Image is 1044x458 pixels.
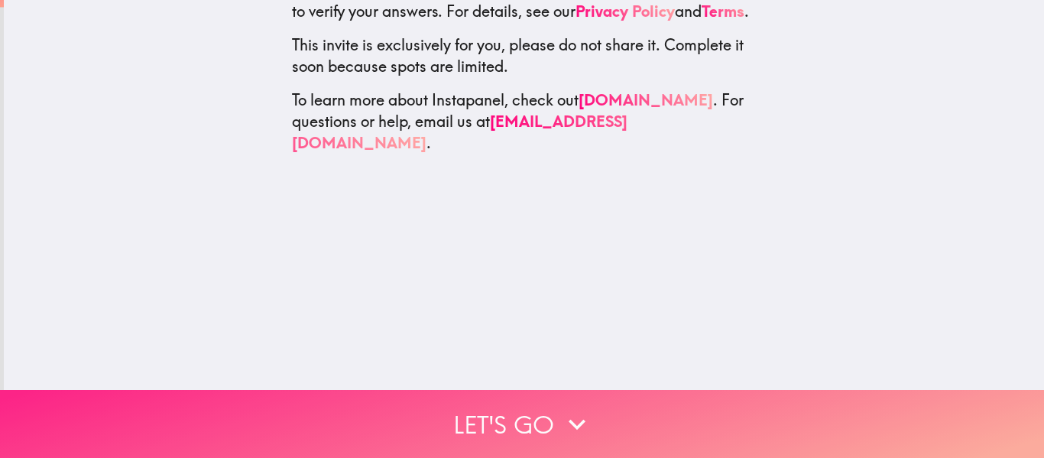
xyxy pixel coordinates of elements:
[292,112,627,152] a: [EMAIL_ADDRESS][DOMAIN_NAME]
[702,2,744,21] a: Terms
[579,90,713,109] a: [DOMAIN_NAME]
[292,89,757,154] p: To learn more about Instapanel, check out . For questions or help, email us at .
[575,2,675,21] a: Privacy Policy
[292,34,757,77] p: This invite is exclusively for you, please do not share it. Complete it soon because spots are li...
